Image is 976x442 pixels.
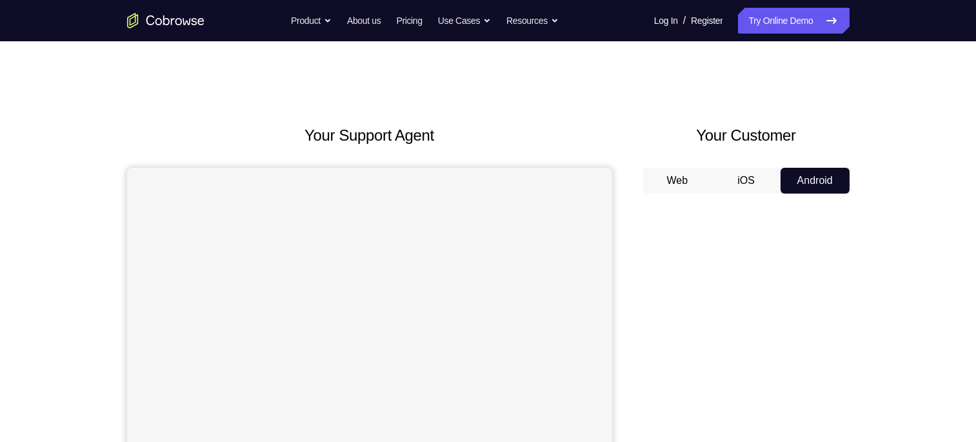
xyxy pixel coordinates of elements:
[291,8,332,34] button: Product
[127,124,612,147] h2: Your Support Agent
[738,8,849,34] a: Try Online Demo
[396,8,422,34] a: Pricing
[683,13,686,28] span: /
[712,168,781,194] button: iOS
[654,8,678,34] a: Log In
[127,13,204,28] a: Go to the home page
[347,8,381,34] a: About us
[643,168,712,194] button: Web
[781,168,850,194] button: Android
[506,8,559,34] button: Resources
[691,8,722,34] a: Register
[643,124,850,147] h2: Your Customer
[438,8,491,34] button: Use Cases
